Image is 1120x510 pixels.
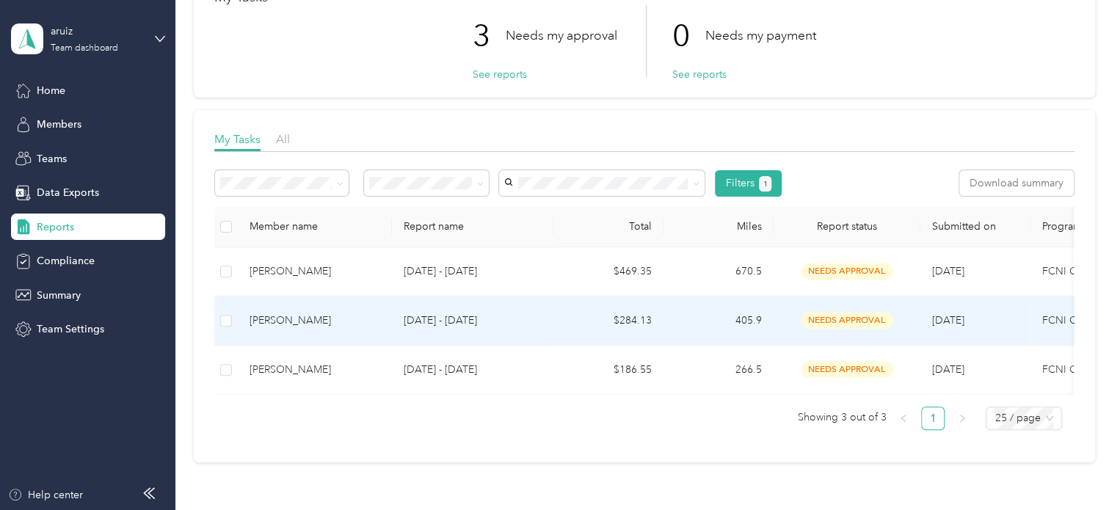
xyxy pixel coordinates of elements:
[797,407,886,429] span: Showing 3 out of 3
[8,487,83,503] button: Help center
[801,312,893,329] span: needs approval
[759,176,771,192] button: 1
[250,313,380,329] div: [PERSON_NAME]
[37,151,67,167] span: Teams
[250,362,380,378] div: [PERSON_NAME]
[920,207,1030,247] th: Submitted on
[950,407,974,430] button: right
[565,220,652,233] div: Total
[473,67,527,82] button: See reports
[553,247,663,296] td: $469.35
[51,44,118,53] div: Team dashboard
[250,220,380,233] div: Member name
[801,361,893,378] span: needs approval
[994,407,1053,429] span: 25 / page
[1038,428,1120,510] iframe: Everlance-gr Chat Button Frame
[922,407,944,429] a: 1
[785,220,909,233] span: Report status
[392,207,553,247] th: Report name
[932,363,964,376] span: [DATE]
[959,170,1074,196] button: Download summary
[37,288,81,303] span: Summary
[801,263,893,280] span: needs approval
[37,321,104,337] span: Team Settings
[553,296,663,346] td: $284.13
[899,414,908,423] span: left
[932,265,964,277] span: [DATE]
[672,5,705,67] p: 0
[37,117,81,132] span: Members
[37,83,65,98] span: Home
[932,314,964,327] span: [DATE]
[404,362,542,378] p: [DATE] - [DATE]
[763,178,768,191] span: 1
[675,220,762,233] div: Miles
[921,407,945,430] li: 1
[473,5,506,67] p: 3
[663,296,774,346] td: 405.9
[553,346,663,395] td: $186.55
[506,26,617,45] p: Needs my approval
[250,263,380,280] div: [PERSON_NAME]
[715,170,782,197] button: Filters1
[51,23,142,39] div: aruiz
[276,132,290,146] span: All
[705,26,816,45] p: Needs my payment
[404,313,542,329] p: [DATE] - [DATE]
[663,247,774,296] td: 670.5
[986,407,1062,430] div: Page Size
[950,407,974,430] li: Next Page
[672,67,727,82] button: See reports
[37,185,99,200] span: Data Exports
[663,346,774,395] td: 266.5
[238,207,392,247] th: Member name
[37,219,74,235] span: Reports
[892,407,915,430] li: Previous Page
[404,263,542,280] p: [DATE] - [DATE]
[37,253,95,269] span: Compliance
[958,414,967,423] span: right
[214,132,261,146] span: My Tasks
[892,407,915,430] button: left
